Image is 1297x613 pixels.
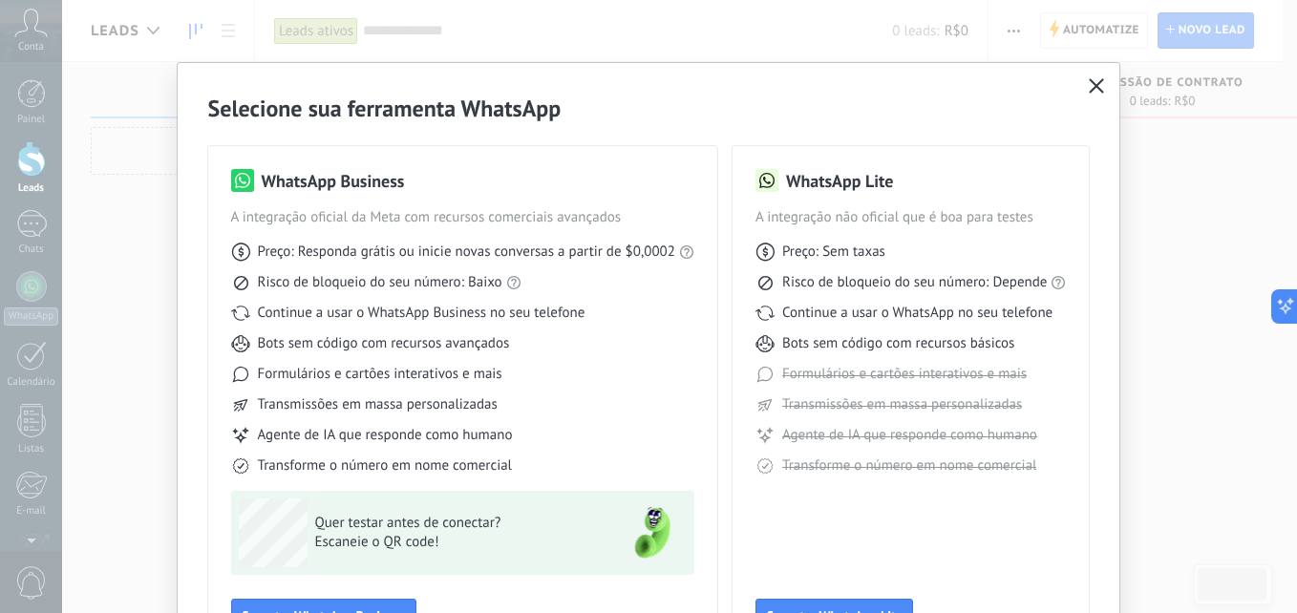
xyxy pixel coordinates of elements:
[782,304,1052,323] span: Continue a usar o WhatsApp no seu telefone
[755,208,1067,227] span: A integração não oficial que é boa para testes
[231,208,694,227] span: A integração oficial da Meta com recursos comerciais avançados
[258,426,513,445] span: Agente de IA que responde como humano
[618,498,687,567] img: green-phone.png
[258,243,675,262] span: Preço: Responda grátis ou inicie novas conversas a partir de $0,0002
[258,456,512,476] span: Transforme o número em nome comercial
[782,334,1014,353] span: Bots sem código com recursos básicos
[258,304,585,323] span: Continue a usar o WhatsApp Business no seu telefone
[258,365,502,384] span: Formulários e cartões interativos e mais
[782,426,1037,445] span: Agente de IA que responde como humano
[258,334,510,353] span: Bots sem código com recursos avançados
[782,456,1036,476] span: Transforme o número em nome comercial
[208,94,1090,123] h2: Selecione sua ferramenta WhatsApp
[782,365,1027,384] span: Formulários e cartões interativos e mais
[262,169,405,193] h3: WhatsApp Business
[258,395,498,414] span: Transmissões em massa personalizadas
[782,273,1048,292] span: Risco de bloqueio do seu número: Depende
[782,395,1022,414] span: Transmissões em massa personalizadas
[315,514,594,533] span: Quer testar antes de conectar?
[782,243,885,262] span: Preço: Sem taxas
[258,273,502,292] span: Risco de bloqueio do seu número: Baixo
[786,169,893,193] h3: WhatsApp Lite
[315,533,594,552] span: Escaneie o QR code!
